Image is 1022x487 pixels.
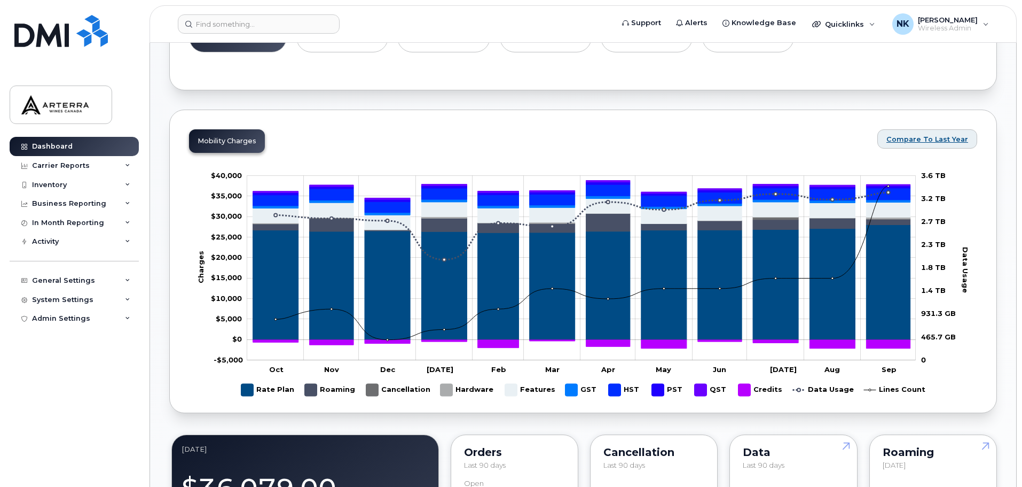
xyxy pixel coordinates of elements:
[241,380,294,400] g: Rate Plan
[211,171,242,180] g: $0
[743,461,784,469] span: Last 90 days
[685,18,707,28] span: Alerts
[656,365,671,374] tspan: May
[615,12,669,34] a: Support
[921,240,946,249] tspan: 2.3 TB
[565,380,598,400] g: GST
[211,253,242,261] g: $0
[464,461,506,469] span: Last 90 days
[211,171,242,180] tspan: $40,000
[715,12,804,34] a: Knowledge Base
[211,233,242,241] g: $0
[216,314,242,323] tspan: $5,000
[882,365,897,374] tspan: Sep
[732,18,796,28] span: Knowledge Base
[738,380,782,400] g: Credits
[921,333,956,341] tspan: 465.7 GB
[743,448,844,457] div: Data
[695,380,728,400] g: QST
[897,18,909,30] span: NK
[464,448,565,457] div: Orders
[211,233,242,241] tspan: $25,000
[427,365,453,374] tspan: [DATE]
[216,314,242,323] g: $0
[211,212,242,220] tspan: $30,000
[603,448,704,457] div: Cancellation
[441,380,494,400] g: Hardware
[253,340,910,349] g: Credits
[269,365,284,374] tspan: Oct
[961,247,970,293] tspan: Data Usage
[921,310,956,318] tspan: 931.3 GB
[601,365,615,374] tspan: Apr
[196,171,971,400] g: Chart
[921,286,946,295] tspan: 1.4 TB
[713,365,726,374] tspan: Jun
[241,380,925,400] g: Legend
[864,380,925,400] g: Lines Count
[921,171,946,180] tspan: 3.6 TB
[824,365,840,374] tspan: Aug
[253,199,910,230] g: Features
[178,14,340,34] input: Find something...
[491,365,506,374] tspan: Feb
[253,214,910,233] g: Roaming
[211,191,242,200] g: $0
[253,184,910,212] g: HST
[885,13,996,35] div: Neil Kirk
[921,194,946,203] tspan: 3.2 TB
[324,365,339,374] tspan: Nov
[603,461,645,469] span: Last 90 days
[631,18,661,28] span: Support
[825,20,864,28] span: Quicklinks
[805,13,883,35] div: Quicklinks
[211,273,242,282] tspan: $15,000
[196,251,205,283] tspan: Charges
[918,24,978,33] span: Wireless Admin
[770,365,797,374] tspan: [DATE]
[669,12,715,34] a: Alerts
[366,380,430,400] g: Cancellation
[877,129,977,149] button: Compare To Last Year
[232,335,242,343] tspan: $0
[918,16,978,24] span: [PERSON_NAME]
[380,365,396,374] tspan: Dec
[886,134,968,144] span: Compare To Last Year
[211,191,242,200] tspan: $35,000
[253,225,910,340] g: Rate Plan
[652,380,684,400] g: PST
[921,217,946,226] tspan: 2.7 TB
[305,380,356,400] g: Roaming
[505,380,555,400] g: Features
[883,461,906,469] span: [DATE]
[211,294,242,303] tspan: $10,000
[211,294,242,303] g: $0
[211,253,242,261] tspan: $20,000
[214,355,243,364] g: $0
[883,448,984,457] div: Roaming
[545,365,560,374] tspan: Mar
[921,263,946,272] tspan: 1.8 TB
[609,380,641,400] g: HST
[921,355,926,364] tspan: 0
[211,273,242,282] g: $0
[214,355,243,364] tspan: -$5,000
[182,445,429,453] div: September 2025
[211,212,242,220] g: $0
[793,380,854,400] g: Data Usage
